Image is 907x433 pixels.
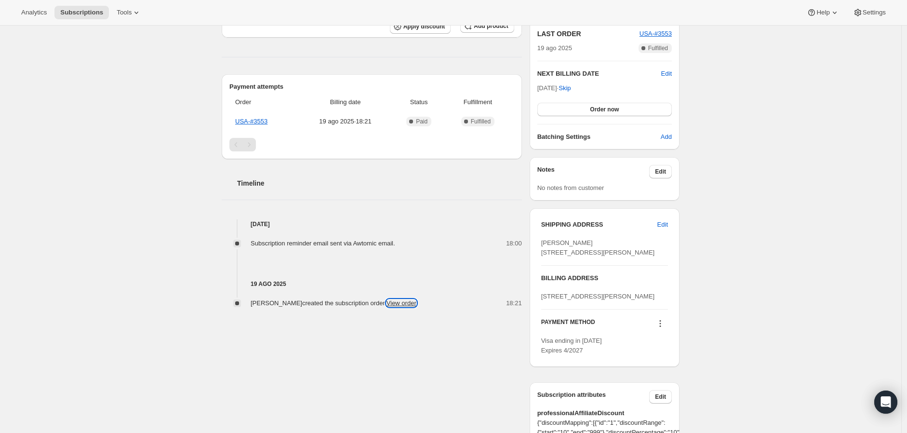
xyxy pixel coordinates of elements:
[648,44,668,52] span: Fulfilled
[541,273,668,283] h3: BILLING ADDRESS
[537,408,672,418] span: professionalAffiliateDiscount
[559,83,571,93] span: Skip
[863,9,886,16] span: Settings
[251,240,395,247] span: Subscription reminder email sent via Awtomic email.
[816,9,829,16] span: Help
[235,118,267,125] a: USA-#3553
[801,6,845,19] button: Help
[222,279,522,289] h4: 19 ago 2025
[403,23,445,30] span: Apply discount
[541,293,655,300] span: [STREET_ADDRESS][PERSON_NAME]
[537,390,650,404] h3: Subscription attributes
[640,29,672,39] button: USA-#3553
[661,69,672,79] button: Edit
[537,103,672,116] button: Order now
[15,6,53,19] button: Analytics
[117,9,132,16] span: Tools
[537,132,661,142] h6: Batching Settings
[537,84,571,92] span: [DATE] ·
[640,30,672,37] a: USA-#3553
[655,168,666,176] span: Edit
[447,97,508,107] span: Fulfillment
[649,165,672,178] button: Edit
[537,43,572,53] span: 19 ago 2025
[847,6,892,19] button: Settings
[300,117,390,126] span: 19 ago 2025 · 18:21
[655,393,666,401] span: Edit
[251,299,416,307] span: [PERSON_NAME] created the subscription order.
[506,239,522,248] span: 18:00
[537,69,661,79] h2: NEXT BILLING DATE
[541,239,655,256] span: [PERSON_NAME] [STREET_ADDRESS][PERSON_NAME]
[541,337,602,354] span: Visa ending in [DATE] Expires 4/2027
[229,92,297,113] th: Order
[229,138,514,151] nav: Paginación
[229,82,514,92] h2: Payment attempts
[460,19,514,33] button: Add product
[537,165,650,178] h3: Notes
[222,219,522,229] h4: [DATE]
[21,9,47,16] span: Analytics
[474,22,508,30] span: Add product
[60,9,103,16] span: Subscriptions
[590,106,619,113] span: Order now
[553,81,576,96] button: Skip
[390,19,451,34] button: Apply discount
[54,6,109,19] button: Subscriptions
[649,390,672,404] button: Edit
[237,178,522,188] h2: Timeline
[111,6,147,19] button: Tools
[537,184,604,191] span: No notes from customer
[655,129,678,145] button: Add
[387,299,416,307] a: View order
[537,29,640,39] h2: LAST ORDER
[416,118,427,125] span: Paid
[652,217,674,232] button: Edit
[661,132,672,142] span: Add
[657,220,668,230] span: Edit
[541,220,657,230] h3: SHIPPING ADDRESS
[506,298,522,308] span: 18:21
[874,391,897,414] div: Open Intercom Messenger
[300,97,390,107] span: Billing date
[396,97,441,107] span: Status
[541,318,595,331] h3: PAYMENT METHOD
[471,118,491,125] span: Fulfilled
